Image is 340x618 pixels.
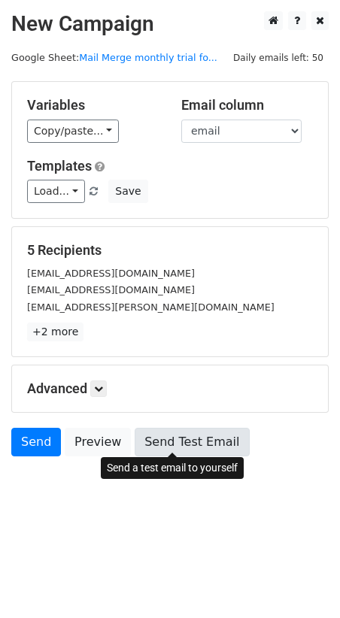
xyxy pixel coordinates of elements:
[27,380,313,397] h5: Advanced
[27,242,313,259] h5: 5 Recipients
[135,428,249,456] a: Send Test Email
[11,11,329,37] h2: New Campaign
[228,50,329,66] span: Daily emails left: 50
[27,323,83,341] a: +2 more
[27,120,119,143] a: Copy/paste...
[27,284,195,295] small: [EMAIL_ADDRESS][DOMAIN_NAME]
[11,428,61,456] a: Send
[65,428,131,456] a: Preview
[181,97,313,114] h5: Email column
[27,158,92,174] a: Templates
[108,180,147,203] button: Save
[11,52,217,63] small: Google Sheet:
[265,546,340,618] iframe: Chat Widget
[101,457,244,479] div: Send a test email to yourself
[27,97,159,114] h5: Variables
[27,180,85,203] a: Load...
[27,268,195,279] small: [EMAIL_ADDRESS][DOMAIN_NAME]
[228,52,329,63] a: Daily emails left: 50
[27,301,275,313] small: [EMAIL_ADDRESS][PERSON_NAME][DOMAIN_NAME]
[79,52,217,63] a: Mail Merge monthly trial fo...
